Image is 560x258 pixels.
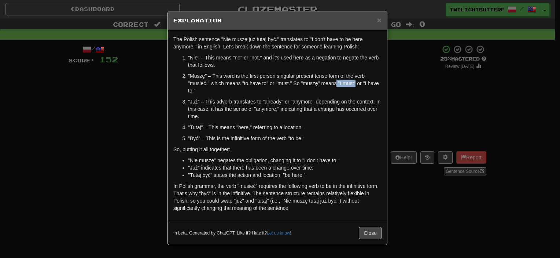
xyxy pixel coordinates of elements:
[188,72,382,94] p: "Muszę" – This word is the first-person singular present tense form of the verb "musieć," which m...
[377,16,382,24] button: Close
[188,54,382,69] p: "Nie" – This means "no" or "not," and it's used here as a negation to negate the verb that follows.
[173,17,382,24] h5: Explanation
[377,16,382,24] span: ×
[188,124,382,131] p: "Tutaj" – This means "here," referring to a location.
[267,230,290,236] a: Let us know
[188,157,382,164] li: "Nie muszę" negates the obligation, changing it to "I don't have to."
[359,227,382,239] button: Close
[173,146,382,153] p: So, putting it all together:
[188,98,382,120] p: "Już" – This adverb translates to "already" or "anymore" depending on the context. In this case, ...
[173,182,382,212] p: In Polish grammar, the verb "musieć" requires the following verb to be in the infinitive form. Th...
[173,230,291,236] small: In beta. Generated by ChatGPT. Like it? Hate it? !
[173,36,382,50] p: The Polish sentence "Nie muszę już tutaj być." translates to "I don't have to be here anymore." i...
[188,171,382,179] li: "Tutaj być" states the action and location, "be here."
[188,135,382,142] p: "Być" – This is the infinitive form of the verb "to be."
[188,164,382,171] li: "Już" indicates that there has been a change over time.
